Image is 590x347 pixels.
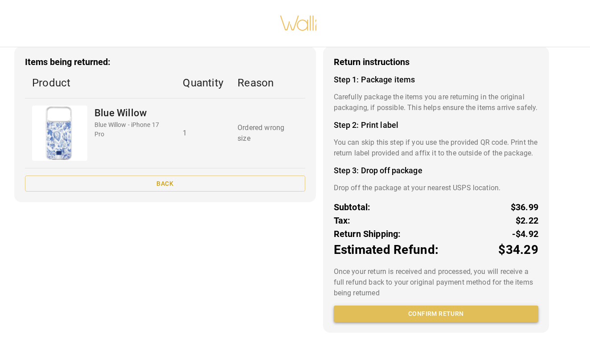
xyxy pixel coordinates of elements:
[334,227,401,241] p: Return Shipping:
[512,227,538,241] p: -$4.92
[334,306,538,322] button: Confirm return
[25,176,305,192] button: Back
[334,137,538,159] p: You can skip this step if you use the provided QR code. Print the return label provided and affix...
[334,57,538,67] h3: Return instructions
[279,4,318,42] img: walli-inc.myshopify.com
[334,214,351,227] p: Tax:
[334,75,538,85] h4: Step 1: Package items
[94,106,168,120] p: Blue Willow
[334,241,438,259] p: Estimated Refund:
[238,75,298,91] p: Reason
[334,92,538,113] p: Carefully package the items you are returning in the original packaging, if possible. This helps ...
[334,166,538,176] h4: Step 3: Drop off package
[32,75,168,91] p: Product
[334,266,538,298] p: Once your return is received and processed, you will receive a full refund back to your original ...
[238,122,298,144] p: Ordered wrong size
[334,120,538,130] h4: Step 2: Print label
[94,120,168,139] p: Blue Willow - iPhone 17 Pro
[511,200,538,214] p: $36.99
[516,214,538,227] p: $2.22
[183,128,223,139] p: 1
[498,241,538,259] p: $34.29
[183,75,223,91] p: Quantity
[334,200,371,214] p: Subtotal:
[334,183,538,193] p: Drop off the package at your nearest USPS location.
[25,57,305,67] h3: Items being returned:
